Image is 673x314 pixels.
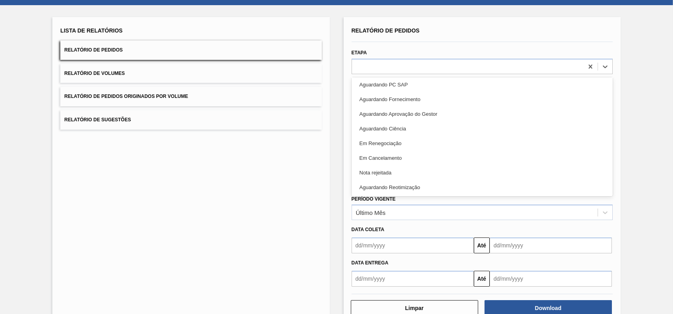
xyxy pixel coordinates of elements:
div: Aguardando Ciência [352,121,613,136]
span: Relatório de Pedidos Originados por Volume [64,94,188,99]
input: dd/mm/yyyy [490,271,612,287]
button: Relatório de Pedidos [60,40,321,60]
button: Até [474,271,490,287]
label: Etapa [352,50,367,56]
button: Relatório de Pedidos Originados por Volume [60,87,321,106]
span: Relatório de Volumes [64,71,125,76]
input: dd/mm/yyyy [490,237,612,253]
input: dd/mm/yyyy [352,237,474,253]
div: Nota rejeitada [352,165,613,180]
button: Relatório de Sugestões [60,110,321,130]
input: dd/mm/yyyy [352,271,474,287]
div: Em Cancelamento [352,151,613,165]
div: Aguardando Reotimização [352,180,613,195]
div: Último Mês [356,209,386,216]
div: Aguardando Aprovação do Gestor [352,107,613,121]
span: Relatório de Pedidos [64,47,123,53]
label: Período Vigente [352,196,396,202]
span: Relatório de Pedidos [352,27,420,34]
span: Relatório de Sugestões [64,117,131,123]
span: Data Entrega [352,260,388,266]
button: Até [474,237,490,253]
div: Aguardando PC SAP [352,77,613,92]
button: Relatório de Volumes [60,64,321,83]
div: Aguardando Fornecimento [352,92,613,107]
span: Lista de Relatórios [60,27,123,34]
span: Data coleta [352,227,385,232]
div: Em Renegociação [352,136,613,151]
